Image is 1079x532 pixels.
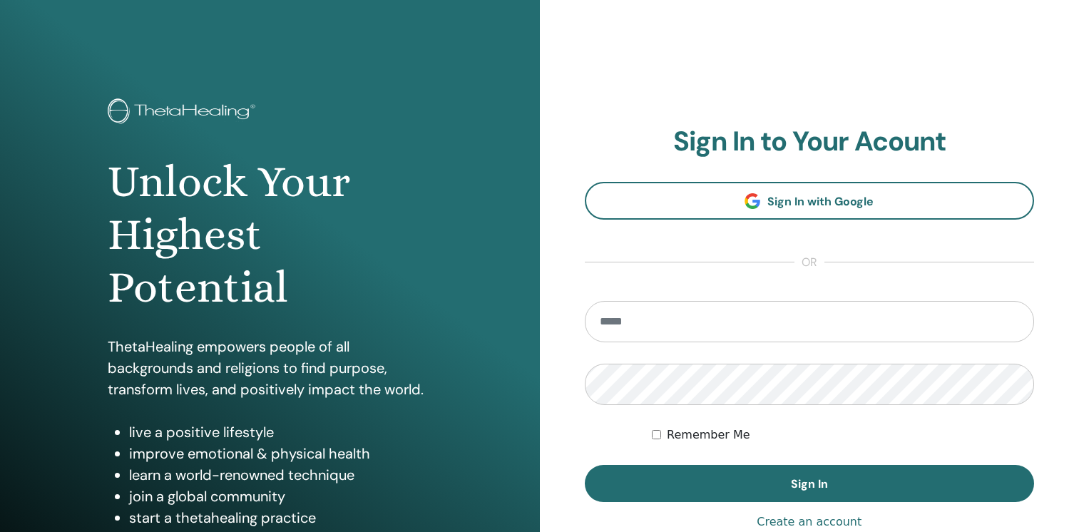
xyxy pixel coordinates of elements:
p: ThetaHealing empowers people of all backgrounds and religions to find purpose, transform lives, a... [108,336,431,400]
label: Remember Me [667,426,750,444]
h1: Unlock Your Highest Potential [108,155,431,314]
li: improve emotional & physical health [129,443,431,464]
a: Create an account [757,513,861,531]
li: learn a world-renowned technique [129,464,431,486]
li: start a thetahealing practice [129,507,431,528]
li: join a global community [129,486,431,507]
span: Sign In with Google [767,194,874,209]
div: Keep me authenticated indefinitely or until I manually logout [652,426,1034,444]
li: live a positive lifestyle [129,421,431,443]
h2: Sign In to Your Acount [585,126,1035,158]
span: or [794,254,824,271]
a: Sign In with Google [585,182,1035,220]
button: Sign In [585,465,1035,502]
span: Sign In [791,476,828,491]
